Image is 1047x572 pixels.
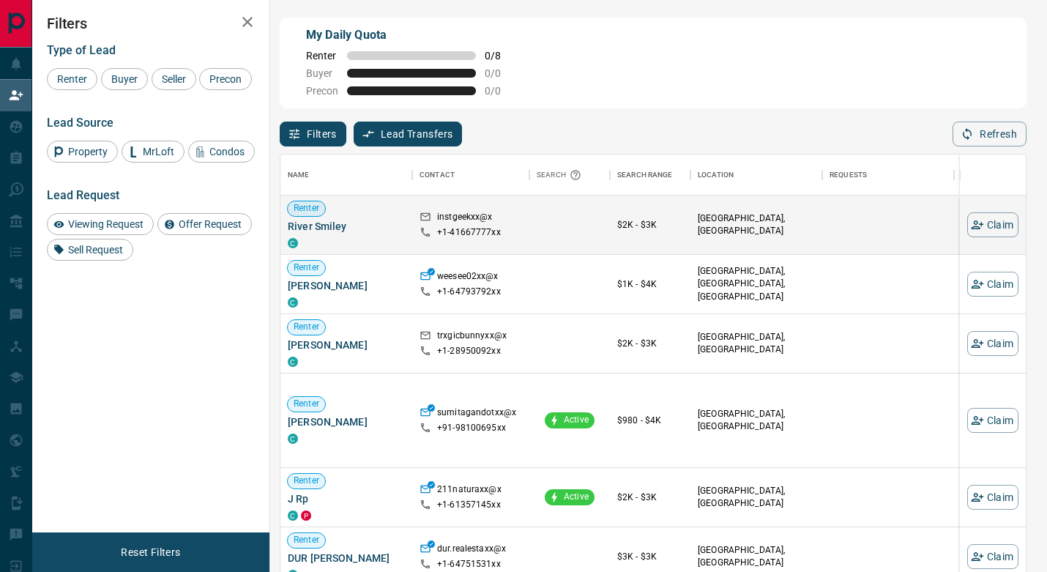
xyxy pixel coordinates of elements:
[122,141,185,163] div: MrLoft
[188,141,255,163] div: Condos
[288,219,405,234] span: River Smiley
[288,415,405,429] span: [PERSON_NAME]
[437,543,506,558] p: dur.realestaxx@x
[288,261,325,274] span: Renter
[617,550,683,563] p: $3K - $3K
[288,434,298,444] div: condos.ca
[617,414,683,427] p: $980 - $4K
[280,122,346,146] button: Filters
[288,357,298,367] div: condos.ca
[52,73,92,85] span: Renter
[47,188,119,202] span: Lead Request
[138,146,179,157] span: MrLoft
[437,270,499,286] p: weesee02xx@x
[288,321,325,333] span: Renter
[63,146,113,157] span: Property
[47,213,154,235] div: Viewing Request
[967,408,1018,433] button: Claim
[101,68,148,90] div: Buyer
[288,491,405,506] span: J Rp
[288,534,325,546] span: Renter
[106,73,143,85] span: Buyer
[420,155,455,196] div: Contact
[288,338,405,352] span: [PERSON_NAME]
[47,68,97,90] div: Renter
[698,485,815,510] p: [GEOGRAPHIC_DATA], [GEOGRAPHIC_DATA]
[47,239,133,261] div: Sell Request
[698,544,815,569] p: [GEOGRAPHIC_DATA], [GEOGRAPHIC_DATA]
[610,155,690,196] div: Search Range
[967,544,1018,569] button: Claim
[485,67,517,79] span: 0 / 0
[204,146,250,157] span: Condos
[157,73,191,85] span: Seller
[558,414,595,426] span: Active
[967,272,1018,297] button: Claim
[288,278,405,293] span: [PERSON_NAME]
[288,510,298,521] div: condos.ca
[412,155,529,196] div: Contact
[174,218,247,230] span: Offer Request
[280,155,412,196] div: Name
[288,551,405,565] span: DUR [PERSON_NAME]
[437,406,516,422] p: sumitagandotxx@x
[617,278,683,291] p: $1K - $4K
[157,213,252,235] div: Offer Request
[558,491,595,503] span: Active
[698,212,815,237] p: [GEOGRAPHIC_DATA], [GEOGRAPHIC_DATA]
[288,475,325,487] span: Renter
[698,408,815,433] p: [GEOGRAPHIC_DATA], [GEOGRAPHIC_DATA]
[967,331,1018,356] button: Claim
[306,85,338,97] span: Precon
[437,422,506,434] p: +91- 98100695xx
[967,485,1018,510] button: Claim
[306,50,338,62] span: Renter
[698,331,815,356] p: [GEOGRAPHIC_DATA], [GEOGRAPHIC_DATA]
[437,226,501,239] p: +1- 41667777xx
[437,558,501,571] p: +1- 64751531xx
[47,116,113,130] span: Lead Source
[301,510,311,521] div: property.ca
[967,212,1018,237] button: Claim
[617,155,673,196] div: Search Range
[485,85,517,97] span: 0 / 0
[63,218,149,230] span: Viewing Request
[698,265,815,302] p: [GEOGRAPHIC_DATA], [GEOGRAPHIC_DATA], [GEOGRAPHIC_DATA]
[437,499,501,511] p: +1- 61357145xx
[617,337,683,350] p: $2K - $3K
[953,122,1026,146] button: Refresh
[47,141,118,163] div: Property
[830,155,867,196] div: Requests
[485,50,517,62] span: 0 / 8
[288,155,310,196] div: Name
[354,122,463,146] button: Lead Transfers
[617,491,683,504] p: $2K - $3K
[690,155,822,196] div: Location
[537,155,585,196] div: Search
[437,345,501,357] p: +1- 28950092xx
[288,238,298,248] div: condos.ca
[199,68,252,90] div: Precon
[437,211,493,226] p: instgeekxx@x
[47,15,255,32] h2: Filters
[288,202,325,215] span: Renter
[306,26,517,44] p: My Daily Quota
[617,218,683,231] p: $2K - $3K
[288,398,325,410] span: Renter
[204,73,247,85] span: Precon
[822,155,954,196] div: Requests
[437,483,502,499] p: 211naturaxx@x
[152,68,196,90] div: Seller
[306,67,338,79] span: Buyer
[698,155,734,196] div: Location
[63,244,128,256] span: Sell Request
[437,286,501,298] p: +1- 64793792xx
[437,330,507,345] p: trxgicbunnyxx@x
[288,297,298,308] div: condos.ca
[47,43,116,57] span: Type of Lead
[111,540,190,565] button: Reset Filters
